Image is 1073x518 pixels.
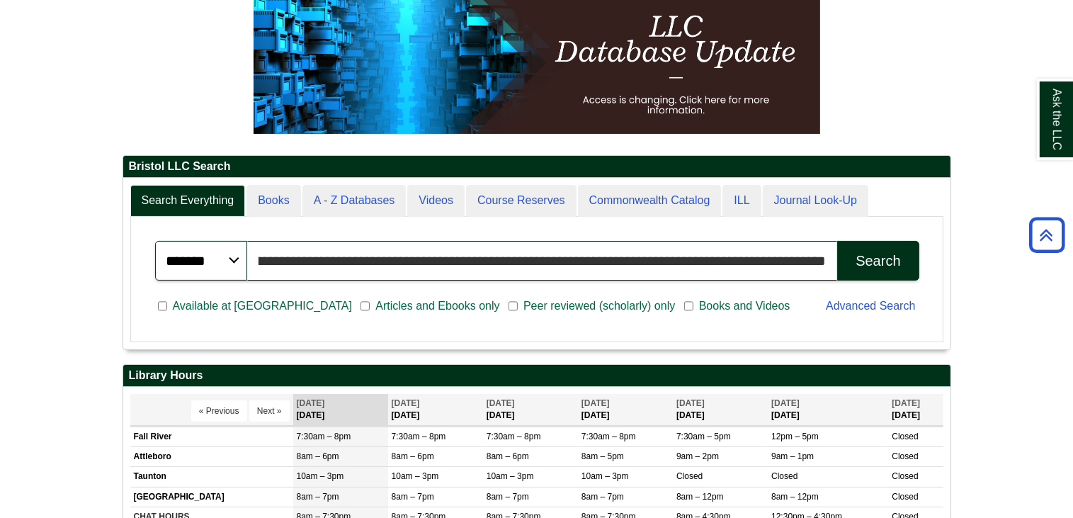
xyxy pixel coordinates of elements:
[130,427,293,447] td: Fall River
[302,185,407,217] a: A - Z Databases
[684,300,693,313] input: Books and Videos
[892,471,918,481] span: Closed
[487,471,534,481] span: 10am – 3pm
[130,487,293,507] td: [GEOGRAPHIC_DATA]
[771,471,797,481] span: Closed
[392,398,420,408] span: [DATE]
[487,492,529,502] span: 8am – 7pm
[888,394,943,426] th: [DATE]
[392,471,439,481] span: 10am – 3pm
[249,400,290,422] button: Next »
[771,451,814,461] span: 9am – 1pm
[892,398,920,408] span: [DATE]
[388,394,483,426] th: [DATE]
[297,492,339,502] span: 8am – 7pm
[892,432,918,441] span: Closed
[130,447,293,467] td: Attleboro
[892,451,918,461] span: Closed
[518,298,681,315] span: Peer reviewed (scholarly) only
[360,300,370,313] input: Articles and Ebooks only
[768,394,888,426] th: [DATE]
[370,298,505,315] span: Articles and Ebooks only
[407,185,465,217] a: Videos
[581,432,636,441] span: 7:30am – 8pm
[297,471,344,481] span: 10am – 3pm
[483,394,578,426] th: [DATE]
[392,432,446,441] span: 7:30am – 8pm
[466,185,577,217] a: Course Reserves
[1024,225,1069,244] a: Back to Top
[676,398,705,408] span: [DATE]
[293,394,388,426] th: [DATE]
[130,185,246,217] a: Search Everything
[487,451,529,461] span: 8am – 6pm
[676,451,719,461] span: 9am – 2pm
[130,467,293,487] td: Taunton
[487,432,541,441] span: 7:30am – 8pm
[509,300,518,313] input: Peer reviewed (scholarly) only
[392,451,434,461] span: 8am – 6pm
[578,394,673,426] th: [DATE]
[771,492,819,502] span: 8am – 12pm
[581,451,624,461] span: 8am – 5pm
[487,398,515,408] span: [DATE]
[693,298,796,315] span: Books and Videos
[392,492,434,502] span: 8am – 7pm
[123,365,950,387] h2: Library Hours
[581,471,629,481] span: 10am – 3pm
[837,241,919,281] button: Search
[722,185,761,217] a: ILL
[676,432,731,441] span: 7:30am – 5pm
[856,253,900,269] div: Search
[123,156,950,178] h2: Bristol LLC Search
[676,471,703,481] span: Closed
[297,432,351,441] span: 7:30am – 8pm
[167,298,358,315] span: Available at [GEOGRAPHIC_DATA]
[581,492,624,502] span: 8am – 7pm
[581,398,610,408] span: [DATE]
[771,432,819,441] span: 12pm – 5pm
[297,451,339,461] span: 8am – 6pm
[158,300,167,313] input: Available at [GEOGRAPHIC_DATA]
[673,394,768,426] th: [DATE]
[246,185,300,217] a: Books
[826,300,915,312] a: Advanced Search
[578,185,722,217] a: Commonwealth Catalog
[763,185,868,217] a: Journal Look-Up
[892,492,918,502] span: Closed
[297,398,325,408] span: [DATE]
[676,492,724,502] span: 8am – 12pm
[191,400,247,422] button: « Previous
[771,398,800,408] span: [DATE]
